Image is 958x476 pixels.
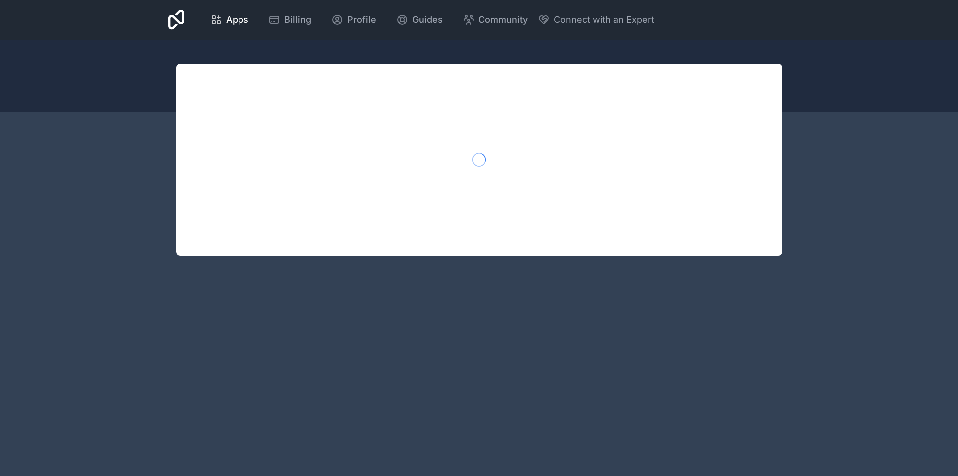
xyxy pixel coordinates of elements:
a: Guides [388,9,451,31]
span: Billing [284,13,311,27]
a: Community [455,9,536,31]
a: Profile [323,9,384,31]
span: Guides [412,13,443,27]
button: Connect with an Expert [538,13,654,27]
a: Billing [260,9,319,31]
span: Community [479,13,528,27]
a: Apps [202,9,256,31]
span: Profile [347,13,376,27]
span: Apps [226,13,248,27]
span: Connect with an Expert [554,13,654,27]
